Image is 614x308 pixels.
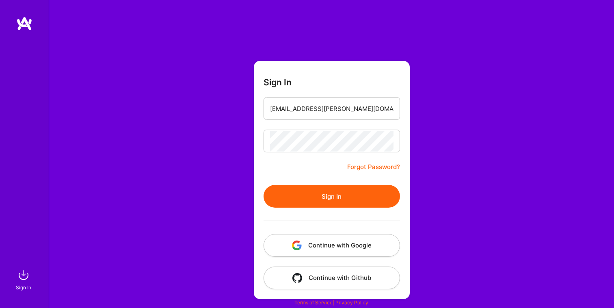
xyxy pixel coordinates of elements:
[347,162,400,172] a: Forgot Password?
[264,267,400,289] button: Continue with Github
[292,273,302,283] img: icon
[294,299,333,306] a: Terms of Service
[264,77,292,87] h3: Sign In
[270,98,393,119] input: Email...
[335,299,368,306] a: Privacy Policy
[16,16,32,31] img: logo
[264,234,400,257] button: Continue with Google
[17,267,32,292] a: sign inSign In
[264,185,400,208] button: Sign In
[15,267,32,283] img: sign in
[294,299,368,306] span: |
[292,241,302,250] img: icon
[49,284,614,304] div: © 2025 ATeams Inc., All rights reserved.
[16,283,31,292] div: Sign In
